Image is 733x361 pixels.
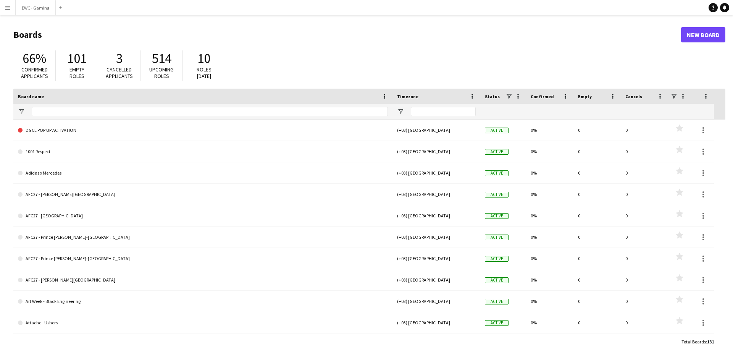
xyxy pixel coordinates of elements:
[621,312,668,333] div: 0
[392,269,480,290] div: (+03) [GEOGRAPHIC_DATA]
[18,162,388,184] a: Adidas x Mercedes
[18,184,388,205] a: AFC27 - [PERSON_NAME][GEOGRAPHIC_DATA]
[526,248,573,269] div: 0%
[621,269,668,290] div: 0
[392,205,480,226] div: (+03) [GEOGRAPHIC_DATA]
[152,50,171,67] span: 514
[18,205,388,227] a: AFC27 - [GEOGRAPHIC_DATA]
[392,248,480,269] div: (+03) [GEOGRAPHIC_DATA]
[485,235,509,240] span: Active
[573,248,621,269] div: 0
[392,120,480,141] div: (+03) [GEOGRAPHIC_DATA]
[392,162,480,183] div: (+03) [GEOGRAPHIC_DATA]
[526,184,573,205] div: 0%
[681,339,706,345] span: Total Boards
[106,66,133,79] span: Cancelled applicants
[392,312,480,333] div: (+03) [GEOGRAPHIC_DATA]
[485,299,509,304] span: Active
[485,277,509,283] span: Active
[13,29,681,40] h1: Boards
[573,312,621,333] div: 0
[526,227,573,248] div: 0%
[526,269,573,290] div: 0%
[392,141,480,162] div: (+03) [GEOGRAPHIC_DATA]
[621,162,668,183] div: 0
[681,334,714,349] div: :
[18,141,388,162] a: 1001 Respect
[573,184,621,205] div: 0
[485,94,500,99] span: Status
[18,248,388,269] a: AFC27 - Prince [PERSON_NAME]-[GEOGRAPHIC_DATA]
[116,50,123,67] span: 3
[526,205,573,226] div: 0%
[397,94,418,99] span: Timezone
[485,213,509,219] span: Active
[392,333,480,355] div: (+03) [GEOGRAPHIC_DATA]
[69,66,84,79] span: Empty roles
[526,120,573,141] div: 0%
[625,94,642,99] span: Cancels
[573,141,621,162] div: 0
[197,66,212,79] span: Roles [DATE]
[18,333,388,355] a: [GEOGRAPHIC_DATA] - [GEOGRAPHIC_DATA]
[526,312,573,333] div: 0%
[16,0,56,15] button: EWC - Gaming
[573,120,621,141] div: 0
[526,162,573,183] div: 0%
[32,107,388,116] input: Board name Filter Input
[573,269,621,290] div: 0
[18,94,44,99] span: Board name
[621,248,668,269] div: 0
[485,320,509,326] span: Active
[681,27,725,42] a: New Board
[621,141,668,162] div: 0
[573,205,621,226] div: 0
[573,227,621,248] div: 0
[18,227,388,248] a: AFC27 - Prince [PERSON_NAME]-[GEOGRAPHIC_DATA]
[707,339,714,345] span: 131
[526,333,573,355] div: 100%
[392,227,480,248] div: (+03) [GEOGRAPHIC_DATA]
[621,227,668,248] div: 0
[397,108,404,115] button: Open Filter Menu
[573,291,621,312] div: 0
[67,50,87,67] span: 101
[485,128,509,133] span: Active
[392,184,480,205] div: (+03) [GEOGRAPHIC_DATA]
[526,141,573,162] div: 0%
[18,108,25,115] button: Open Filter Menu
[18,312,388,333] a: Attache - Ushers
[485,192,509,197] span: Active
[485,256,509,262] span: Active
[621,333,668,355] div: 0
[18,120,388,141] a: DGCL POP UP ACTIVATION
[18,269,388,291] a: AFC27 - [PERSON_NAME][GEOGRAPHIC_DATA]
[21,66,48,79] span: Confirmed applicants
[23,50,46,67] span: 66%
[621,120,668,141] div: 0
[621,184,668,205] div: 0
[197,50,210,67] span: 10
[392,291,480,312] div: (+03) [GEOGRAPHIC_DATA]
[573,333,621,355] div: 0
[621,291,668,312] div: 0
[531,94,554,99] span: Confirmed
[411,107,476,116] input: Timezone Filter Input
[18,291,388,312] a: Art Week - Black Engineering
[621,205,668,226] div: 0
[485,149,509,155] span: Active
[573,162,621,183] div: 0
[485,170,509,176] span: Active
[578,94,592,99] span: Empty
[526,291,573,312] div: 0%
[149,66,174,79] span: Upcoming roles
